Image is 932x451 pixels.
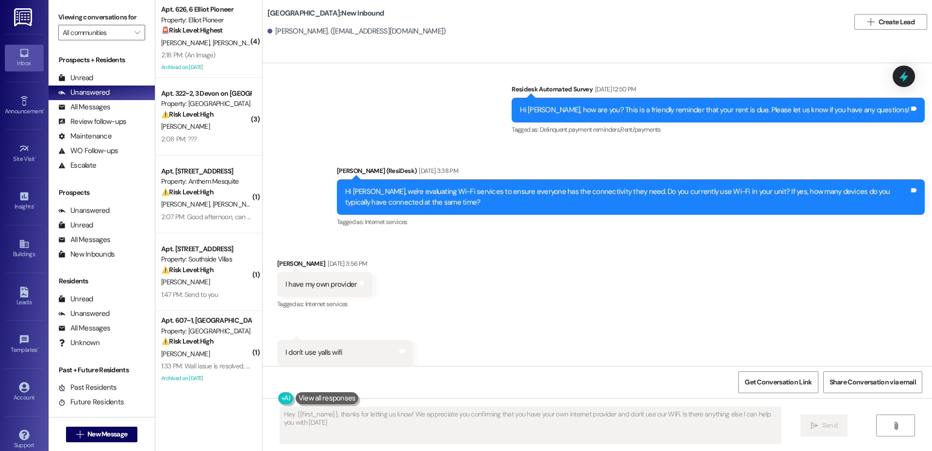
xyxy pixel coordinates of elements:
div: All Messages [58,235,110,245]
div: Property: Elliot Pioneer [161,15,251,25]
div: Apt. 322~2, 3 Devon on [GEOGRAPHIC_DATA] [161,88,251,99]
div: Residents [49,276,155,286]
div: Escalate [58,160,96,171]
div: Past Residents [58,382,117,393]
i:  [134,29,140,36]
a: Inbox [5,45,44,71]
span: Delinquent payment reminders , [540,125,620,134]
div: 1:33 PM: Wall issue is resolved, but mold issue is still needing attention. [161,362,356,370]
div: Unread [58,294,93,304]
span: [PERSON_NAME] [161,349,210,358]
div: Unanswered [58,309,110,319]
div: Apt. [STREET_ADDRESS] [161,244,251,254]
div: WO Follow-ups [58,146,118,156]
div: Hi [PERSON_NAME], how are you? This is a friendly reminder that your rent is due. Please let us k... [520,105,909,115]
img: ResiDesk Logo [14,8,34,26]
span: • [37,345,39,352]
div: [DATE] 3:38 PM [416,166,458,176]
div: Future Residents [58,397,124,407]
a: Templates • [5,331,44,358]
button: Create Lead [854,14,927,30]
span: [PERSON_NAME] [161,278,210,286]
strong: ⚠️ Risk Level: High [161,110,214,119]
a: Account [5,379,44,405]
a: Insights • [5,188,44,214]
i:  [867,18,874,26]
div: Tagged as: [277,297,373,311]
div: I don't use yalls wifi [285,347,343,358]
div: Property: [GEOGRAPHIC_DATA] on [GEOGRAPHIC_DATA] [161,99,251,109]
strong: ⚠️ Risk Level: High [161,188,214,196]
button: Share Conversation via email [823,371,922,393]
div: [DATE] 3:56 PM [325,259,367,269]
div: Prospects [49,188,155,198]
strong: ⚠️ Risk Level: High [161,265,214,274]
div: Tagged as: [337,215,925,229]
div: 2:18 PM: (An Image) [161,51,216,59]
span: [PERSON_NAME] [212,38,261,47]
div: 2:08 PM: ??? [161,135,197,143]
i:  [811,422,818,430]
strong: ⚠️ Risk Level: High [161,337,214,346]
div: Archived on [DATE] [160,372,252,384]
div: Apt. 626, 6 Elliot Pioneer [161,4,251,15]
span: New Message [87,429,127,439]
div: Unread [58,220,93,230]
span: • [33,202,35,208]
span: Internet services [305,300,348,308]
div: Apt. 607~1, [GEOGRAPHIC_DATA] at [GEOGRAPHIC_DATA] [161,315,251,326]
a: Site Visit • [5,140,44,167]
span: Rent/payments [620,125,661,134]
span: [PERSON_NAME] [161,38,213,47]
div: Prospects + Residents [49,55,155,65]
span: Get Conversation Link [745,377,812,387]
div: 1:47 PM: Send to you [161,290,218,299]
div: New Inbounds [58,249,115,260]
div: [DATE] 12:50 PM [593,84,636,94]
div: All Messages [58,323,110,333]
div: Residesk Automated Survey [512,84,925,98]
i:  [76,431,83,438]
div: All Messages [58,102,110,112]
b: [GEOGRAPHIC_DATA]: New Inbound [267,8,384,18]
span: • [43,106,45,113]
span: [PERSON_NAME] [161,200,213,208]
span: [PERSON_NAME] [161,122,210,131]
span: Send [822,420,837,431]
div: Review follow-ups [58,117,126,127]
span: [PERSON_NAME] [212,200,261,208]
div: Unread [58,73,93,83]
div: Archived on [DATE] [160,61,252,73]
label: Viewing conversations for [58,10,145,25]
div: [PERSON_NAME] (ResiDesk) [337,166,925,179]
span: Share Conversation via email [830,377,916,387]
div: Hi [PERSON_NAME], we're evaluating Wi-Fi services to ensure everyone has the connectivity they ne... [345,187,909,208]
a: Buildings [5,236,44,262]
button: Send [800,415,848,436]
div: Tagged as: [277,365,413,380]
div: Unknown [58,338,100,348]
button: Get Conversation Link [738,371,818,393]
div: Unanswered [58,206,110,216]
textarea: Hey {{first_name}}, thanks for letting us know! We appreciate you confirming that you have your o... [280,407,781,444]
button: New Message [66,427,138,442]
a: Leads [5,284,44,310]
div: Property: Southside Villas [161,254,251,264]
div: Apt. [STREET_ADDRESS] [161,166,251,176]
div: [PERSON_NAME] [277,259,373,272]
strong: 🚨 Risk Level: Highest [161,26,223,35]
div: Past + Future Residents [49,365,155,375]
input: All communities [63,25,130,40]
span: Internet services [365,218,408,226]
i:  [892,422,899,430]
div: I have my own provider [285,279,357,290]
div: Unanswered [58,87,110,98]
div: Property: [GEOGRAPHIC_DATA] at [GEOGRAPHIC_DATA] [161,326,251,336]
div: Property: Anthem Mesquite [161,176,251,187]
div: Tagged as: [512,122,925,137]
div: [PERSON_NAME]. ([EMAIL_ADDRESS][DOMAIN_NAME]) [267,26,446,36]
span: Create Lead [879,17,915,27]
div: Maintenance [58,131,112,141]
span: • [35,154,36,161]
div: 2:07 PM: Good afternoon, can i please know my balance as of [DATE] ? I passed by [DATE] to drop o... [161,212,694,221]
